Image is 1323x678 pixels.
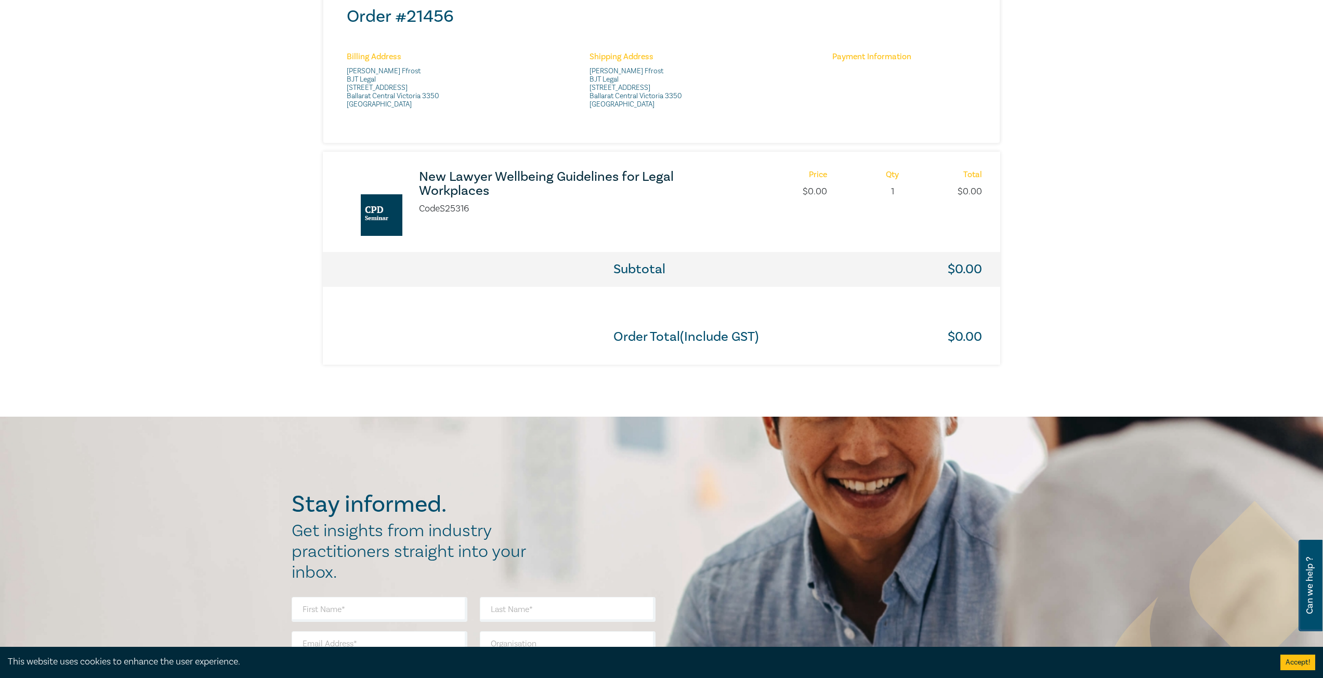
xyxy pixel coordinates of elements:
[590,67,739,75] span: [PERSON_NAME] Ffrost
[292,631,467,656] input: Email Address*
[419,170,695,198] a: New Lawyer Wellbeing Guidelines for Legal Workplaces
[361,194,402,236] img: New Lawyer Wellbeing Guidelines for Legal Workplaces
[590,75,739,84] span: BJT Legal
[480,631,656,656] input: Organisation
[958,185,982,198] p: $ 0.00
[948,262,982,276] h3: $ 0.00
[1280,655,1315,670] button: Accept cookies
[480,597,656,622] input: Last Name*
[613,262,665,276] h3: Subtotal
[347,52,496,62] h6: Billing Address
[347,67,496,75] span: [PERSON_NAME] Ffrost
[292,597,467,622] input: First Name*
[347,6,981,27] h2: Order # 21456
[419,202,469,216] li: Code S25316
[886,170,899,180] h6: Qty
[832,52,981,62] h6: Payment Information
[292,491,537,518] h2: Stay informed.
[886,185,899,198] p: 1
[8,655,1265,669] div: This website uses cookies to enhance the user experience.
[803,170,827,180] h6: Price
[347,75,496,84] span: BJT Legal
[590,52,739,62] h6: Shipping Address
[803,185,827,198] p: $ 0.00
[1305,546,1315,625] span: Can we help ?
[613,330,758,344] h3: Order Total(Include GST)
[958,170,982,180] h6: Total
[292,521,537,583] h2: Get insights from industry practitioners straight into your inbox.
[347,84,496,109] span: [STREET_ADDRESS] Ballarat Central Victoria 3350 [GEOGRAPHIC_DATA]
[948,330,982,344] h3: $ 0.00
[590,84,739,109] span: [STREET_ADDRESS] Ballarat Central Victoria 3350 [GEOGRAPHIC_DATA]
